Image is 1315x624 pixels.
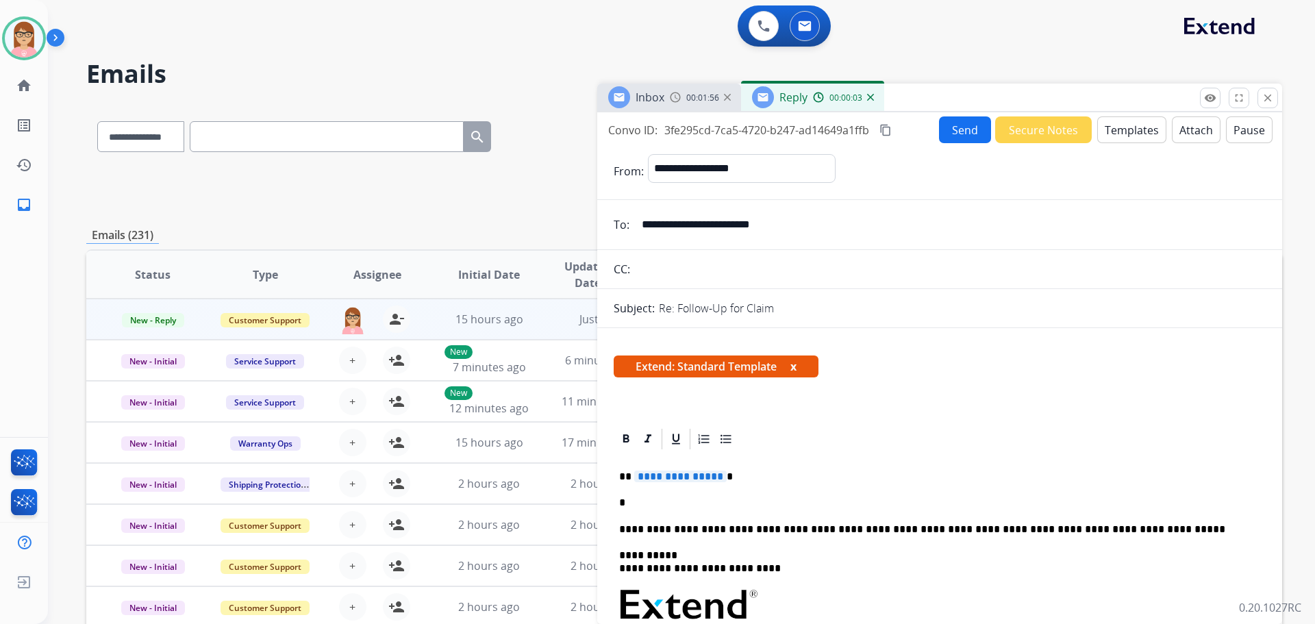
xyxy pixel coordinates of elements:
mat-icon: person_add [388,599,405,615]
button: Pause [1226,116,1273,143]
img: avatar [5,19,43,58]
span: + [349,558,355,574]
button: + [339,347,366,374]
span: 2 hours ago [571,599,632,614]
button: + [339,388,366,415]
div: Bullet List [716,429,736,449]
button: Send [939,116,991,143]
span: 17 minutes ago [562,435,641,450]
span: Initial Date [458,266,520,283]
mat-icon: person_add [388,558,405,574]
p: 0.20.1027RC [1239,599,1301,616]
span: New - Initial [121,395,185,410]
span: Customer Support [221,519,310,533]
button: x [790,358,797,375]
span: New - Initial [121,601,185,615]
div: Ordered List [694,429,714,449]
span: + [349,434,355,451]
span: New - Initial [121,477,185,492]
span: Inbox [636,90,664,105]
span: 11 minutes ago [562,394,641,409]
span: Service Support [226,395,304,410]
span: New - Reply [122,313,184,327]
span: Updated Date [557,258,619,291]
button: + [339,470,366,497]
span: New - Initial [121,354,185,369]
span: Just now [579,312,623,327]
span: Shipping Protection [221,477,314,492]
mat-icon: person_remove [388,311,405,327]
p: CC: [614,261,630,277]
button: Attach [1172,116,1220,143]
button: + [339,552,366,579]
span: + [349,393,355,410]
span: 7 minutes ago [453,360,526,375]
span: Customer Support [221,560,310,574]
p: New [444,345,473,359]
span: 00:00:03 [829,92,862,103]
span: New - Initial [121,519,185,533]
div: Italic [638,429,658,449]
p: New [444,386,473,400]
mat-icon: person_add [388,516,405,533]
mat-icon: close [1262,92,1274,104]
mat-icon: content_copy [879,124,892,136]
span: 2 hours ago [458,517,520,532]
button: + [339,511,366,538]
span: + [349,599,355,615]
img: agent-avatar [339,305,366,334]
span: New - Initial [121,436,185,451]
button: + [339,593,366,621]
span: 2 hours ago [571,517,632,532]
mat-icon: search [469,129,486,145]
button: Secure Notes [995,116,1092,143]
mat-icon: inbox [16,197,32,213]
mat-icon: person_add [388,393,405,410]
span: Customer Support [221,313,310,327]
span: Customer Support [221,601,310,615]
p: From: [614,163,644,179]
span: 15 hours ago [455,435,523,450]
mat-icon: list_alt [16,117,32,134]
span: New - Initial [121,560,185,574]
span: 00:01:56 [686,92,719,103]
span: Assignee [353,266,401,283]
p: Emails (231) [86,227,159,244]
div: Bold [616,429,636,449]
span: 2 hours ago [571,558,632,573]
span: + [349,475,355,492]
span: 2 hours ago [571,476,632,491]
span: Extend: Standard Template [614,355,818,377]
p: Convo ID: [608,122,657,138]
span: Type [253,266,278,283]
span: Warranty Ops [230,436,301,451]
p: Subject: [614,300,655,316]
mat-icon: person_add [388,434,405,451]
mat-icon: home [16,77,32,94]
span: 6 minutes ago [565,353,638,368]
button: + [339,429,366,456]
button: Templates [1097,116,1166,143]
mat-icon: person_add [388,352,405,369]
mat-icon: fullscreen [1233,92,1245,104]
p: To: [614,216,629,233]
span: Reply [779,90,807,105]
span: 15 hours ago [455,312,523,327]
h2: Emails [86,60,1282,88]
mat-icon: person_add [388,475,405,492]
mat-icon: history [16,157,32,173]
div: Underline [666,429,686,449]
span: 2 hours ago [458,558,520,573]
span: 3fe295cd-7ca5-4720-b247-ad14649a1ffb [664,123,869,138]
span: Service Support [226,354,304,369]
span: Status [135,266,171,283]
span: 2 hours ago [458,476,520,491]
mat-icon: remove_red_eye [1204,92,1216,104]
span: 2 hours ago [458,599,520,614]
span: 12 minutes ago [449,401,529,416]
span: + [349,352,355,369]
span: + [349,516,355,533]
p: Re: Follow-Up for Claim [659,300,774,316]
